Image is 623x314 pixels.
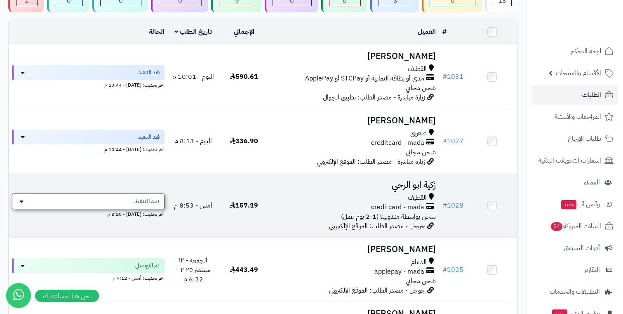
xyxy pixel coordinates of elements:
[531,216,618,236] a: السلات المتروكة54
[406,147,436,157] span: شحن مجاني
[410,129,427,138] span: صفوى
[550,220,601,232] span: السلات المتروكة
[12,209,165,218] div: اخر تحديث: [DATE] - 3:20 م
[442,72,463,82] a: #1031
[442,201,447,210] span: #
[418,27,436,37] a: العميل
[531,238,618,258] a: أدوات التسويق
[323,92,425,102] span: زيارة مباشرة - مصدر الطلب: تطبيق الجوال
[138,68,160,77] span: قيد التنفيذ
[371,203,424,212] span: creditcard - mada
[273,116,436,125] h3: [PERSON_NAME]
[329,221,425,231] span: جوجل - مصدر الطلب: الموقع الإلكتروني
[230,265,258,275] span: 443.49
[176,255,210,284] span: الجمعة - ١٢ سبتمبر ٢٠٢٥ - 6:32 م
[538,155,601,166] span: إشعارات التحويلات البنكية
[12,273,165,282] div: اخر تحديث: أمس - 7:12 م
[561,200,576,209] span: جديد
[138,133,160,141] span: قيد التنفيذ
[442,265,463,275] a: #1025
[329,286,425,295] span: جوجل - مصدر الطلب: الموقع الإلكتروني
[531,194,618,214] a: وآتس آبجديد
[531,107,618,127] a: المراجعات والأسئلة
[571,45,601,57] span: لوحة التحكم
[555,111,601,123] span: المراجعات والأسئلة
[411,257,427,267] span: الدمام
[531,85,618,105] a: الطلبات
[550,286,600,297] span: التطبيقات والخدمات
[568,133,601,144] span: طلبات الإرجاع
[174,136,212,146] span: اليوم - 8:13 م
[341,212,436,222] span: شحن بواسطة مندوبينا (1-2 يوم عمل)
[134,197,159,205] span: قيد التنفيذ
[408,64,427,74] span: القطيف
[556,67,601,79] span: الأقسام والمنتجات
[406,276,436,286] span: شحن مجاني
[230,72,258,82] span: 590.61
[135,262,160,270] span: تم التوصيل
[531,151,618,170] a: إشعارات التحويلات البنكية
[230,201,258,210] span: 157.19
[273,180,436,190] h3: زكية ابو الرحي
[174,201,212,210] span: أمس - 8:53 م
[12,80,165,89] div: اخر تحديث: [DATE] - 10:44 م
[531,282,618,302] a: التطبيقات والخدمات
[551,222,562,231] span: 54
[374,267,424,276] span: applepay - mada
[531,41,618,61] a: لوحة التحكم
[584,264,600,276] span: التقارير
[531,260,618,280] a: التقارير
[230,136,258,146] span: 336.90
[531,172,618,192] a: العملاء
[174,27,212,37] a: تاريخ الطلب
[273,52,436,61] h3: [PERSON_NAME]
[305,74,424,83] span: مدى أو بطاقة ائتمانية أو STCPay أو ApplePay
[12,144,165,153] div: اخر تحديث: [DATE] - 10:44 م
[149,27,165,37] a: الحالة
[442,27,447,37] a: #
[442,265,447,275] span: #
[406,83,436,93] span: شحن مجاني
[564,242,600,254] span: أدوات التسويق
[172,72,214,82] span: اليوم - 10:01 م
[584,177,600,188] span: العملاء
[560,198,600,210] span: وآتس آب
[408,193,427,203] span: القطيف
[273,245,436,254] h3: [PERSON_NAME]
[442,136,463,146] a: #1027
[531,129,618,149] a: طلبات الإرجاع
[317,157,425,167] span: زيارة مباشرة - مصدر الطلب: الموقع الإلكتروني
[582,89,601,101] span: الطلبات
[371,138,424,148] span: creditcard - mada
[442,72,447,82] span: #
[442,136,447,146] span: #
[234,27,254,37] a: الإجمالي
[442,201,463,210] a: #1028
